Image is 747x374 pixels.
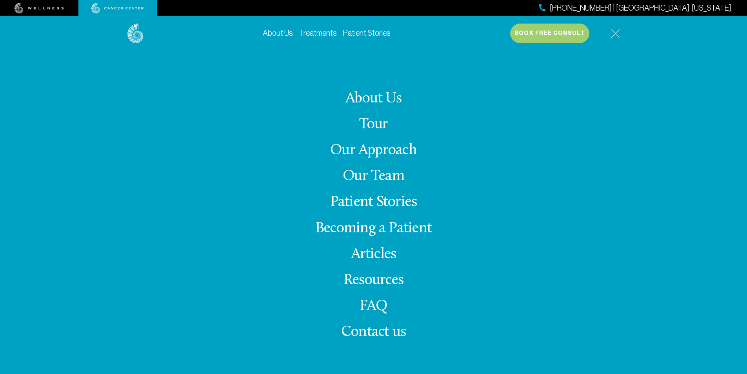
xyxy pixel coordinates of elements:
a: About Us [263,29,293,37]
a: Treatments [299,29,337,37]
a: Our Approach [330,143,417,158]
a: Tour [359,117,388,132]
a: Articles [351,247,396,262]
span: Contact us [341,325,406,340]
a: Our Team [343,169,404,184]
img: icon-hamburger [611,29,620,38]
button: Book Free Consult [510,24,589,43]
a: [PHONE_NUMBER] | [GEOGRAPHIC_DATA], [US_STATE] [539,2,731,14]
a: FAQ [360,299,388,314]
img: logo [127,24,144,44]
a: Becoming a Patient [315,221,432,236]
a: Patient Stories [343,29,391,37]
a: Patient Stories [330,195,417,210]
a: Resources [344,273,403,288]
span: [PHONE_NUMBER] | [GEOGRAPHIC_DATA], [US_STATE] [550,2,731,14]
a: About Us [345,91,402,106]
img: cancer center [91,3,144,14]
img: wellness [15,3,64,14]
